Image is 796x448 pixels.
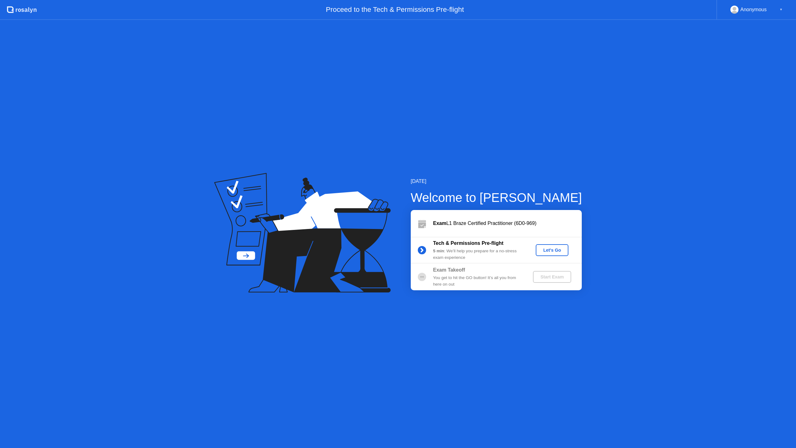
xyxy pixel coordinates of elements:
div: Anonymous [740,6,767,14]
div: Start Exam [535,274,569,279]
div: You get to hit the GO button! It’s all you from here on out [433,275,523,287]
div: L1 Braze Certified Practitioner (6D0-969) [433,220,582,227]
button: Start Exam [533,271,571,283]
button: Let's Go [536,244,568,256]
div: ▼ [780,6,783,14]
div: Let's Go [538,248,566,253]
div: [DATE] [411,178,582,185]
div: Welcome to [PERSON_NAME] [411,188,582,207]
b: Exam Takeoff [433,267,465,273]
b: Tech & Permissions Pre-flight [433,240,503,246]
b: Exam [433,221,447,226]
b: 5 min [433,249,444,253]
div: : We’ll help you prepare for a no-stress exam experience [433,248,523,261]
